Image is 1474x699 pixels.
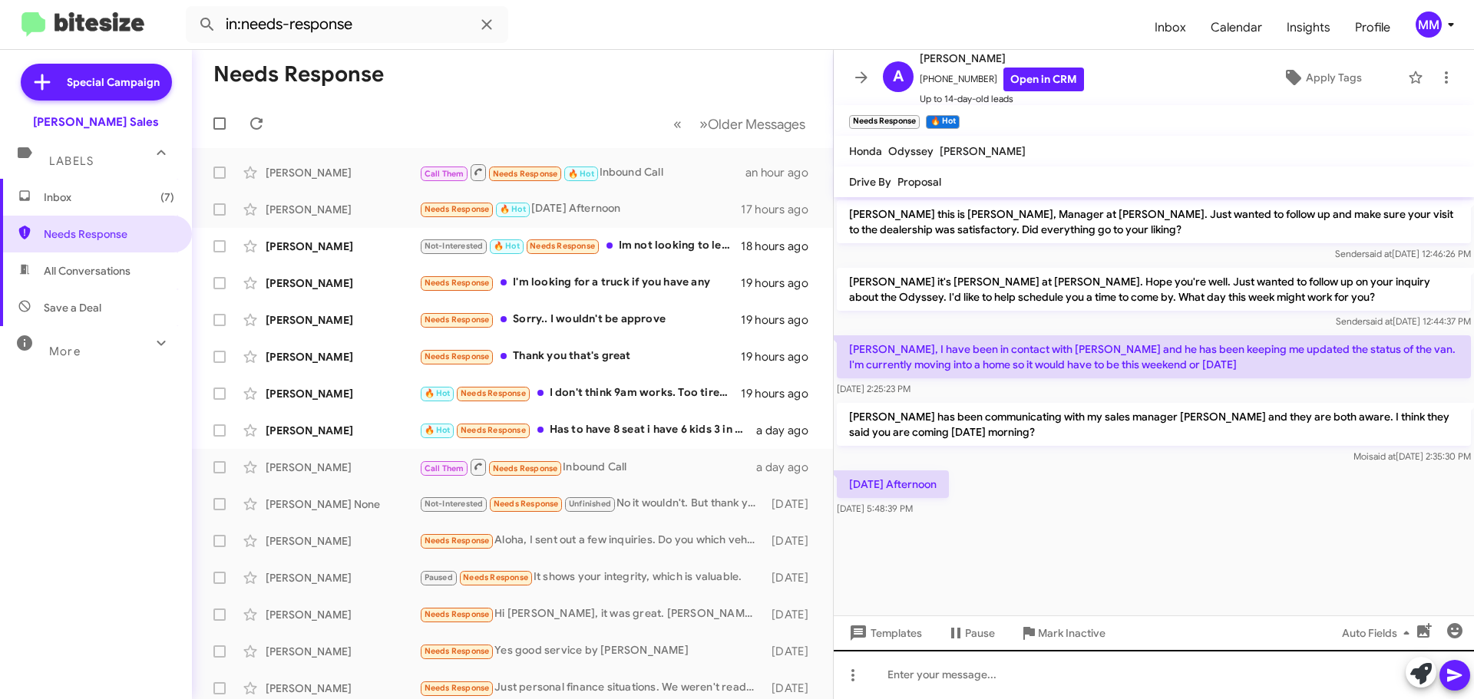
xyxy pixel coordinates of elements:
span: Needs Response [530,241,595,251]
span: Labels [49,154,94,168]
div: [PERSON_NAME] [266,423,419,438]
span: » [699,114,708,134]
div: [PERSON_NAME] [266,349,419,364]
span: Needs Response [494,499,559,509]
span: Call Them [425,169,464,179]
span: A [893,64,904,89]
button: Next [690,108,815,140]
span: Needs Response [425,315,490,325]
span: Templates [846,619,922,647]
span: Mark Inactive [1038,619,1105,647]
span: Honda [849,144,882,158]
span: Needs Response [425,351,490,361]
div: 19 hours ago [741,275,821,291]
span: [DATE] 2:25:23 PM [837,383,911,394]
span: Sender [DATE] 12:44:37 PM [1336,315,1471,327]
span: [PHONE_NUMBER] [920,68,1084,91]
span: Needs Response [425,683,490,693]
span: Call Them [425,463,464,473]
div: Hi [PERSON_NAME], it was great. [PERSON_NAME] was very nice and informative. I'm just deciding wh... [419,605,764,623]
span: More [49,345,81,358]
button: Auto Fields [1330,619,1428,647]
span: Inbox [44,190,174,205]
span: Unfinished [569,499,611,509]
span: said at [1365,248,1392,259]
span: Needs Response [461,388,526,398]
span: Auto Fields [1342,619,1416,647]
div: 19 hours ago [741,312,821,328]
span: Up to 14-day-old leads [920,91,1084,107]
div: It shows your integrity, which is valuable. [419,569,764,586]
input: Search [186,6,508,43]
div: [PERSON_NAME] None [266,496,419,512]
span: 🔥 Hot [568,169,594,179]
a: Profile [1343,5,1403,50]
span: [DATE] 5:48:39 PM [837,503,913,514]
div: Inbound Call [419,457,756,476]
div: [PERSON_NAME] [266,202,419,217]
span: Needs Response [425,204,490,214]
div: [PERSON_NAME] [266,607,419,622]
span: Needs Response [425,536,490,546]
div: [DATE] [764,644,821,659]
span: Needs Response [461,425,526,435]
div: 19 hours ago [741,386,821,401]
div: Sorry.. I wouldn't be approve [419,311,741,328]
div: MM [1416,12,1442,38]
p: [DATE] Afternoon [837,470,949,498]
span: 🔥 Hot [500,204,526,214]
div: I'm looking for a truck if you have any [419,274,741,292]
a: Insights [1274,5,1343,50]
div: a day ago [756,423,821,438]
span: Drive By [849,175,891,189]
div: [PERSON_NAME] [266,681,419,696]
button: Previous [664,108,691,140]
p: [PERSON_NAME] it's [PERSON_NAME] at [PERSON_NAME]. Hope you're well. Just wanted to follow up on ... [837,268,1471,311]
span: (7) [160,190,174,205]
span: said at [1369,450,1396,462]
div: a day ago [756,460,821,475]
span: Needs Response [493,463,558,473]
span: Pause [965,619,995,647]
div: [PERSON_NAME] [266,570,419,585]
a: Calendar [1198,5,1274,50]
span: 🔥 Hot [425,425,451,435]
span: Needs Response [425,609,490,619]
span: said at [1366,315,1393,327]
span: Needs Response [463,572,528,582]
div: [DATE] [764,681,821,696]
div: Inbound Call [419,163,745,182]
div: [PERSON_NAME] [266,460,419,475]
div: I don't think 9am works. Too tired from work all week. I try to sleep in. [419,384,741,402]
div: [DATE] [764,607,821,622]
button: Pause [934,619,1007,647]
div: [PERSON_NAME] [266,533,419,549]
div: Thank you that's great [419,348,741,365]
span: « [673,114,682,134]
div: Just personal finance situations. We weren't ready to commit to anything until later down the line [419,679,764,697]
div: [PERSON_NAME] [266,644,419,659]
button: Templates [834,619,934,647]
span: Inbox [1142,5,1198,50]
span: Older Messages [708,116,805,133]
small: 🔥 Hot [926,115,959,129]
p: [PERSON_NAME] this is [PERSON_NAME], Manager at [PERSON_NAME]. Just wanted to follow up and make ... [837,200,1471,243]
nav: Page navigation example [665,108,815,140]
span: Sender [DATE] 12:46:26 PM [1335,248,1471,259]
div: 19 hours ago [741,349,821,364]
p: [PERSON_NAME], I have been in contact with [PERSON_NAME] and he has been keeping me updated the s... [837,335,1471,378]
p: [PERSON_NAME] has been communicating with my sales manager [PERSON_NAME] and they are both aware.... [837,403,1471,446]
div: Aloha, I sent out a few inquiries. Do you which vehicle it was? [419,532,764,549]
span: Special Campaign [67,74,160,90]
div: [PERSON_NAME] [266,275,419,291]
button: Apply Tags [1243,64,1400,91]
div: 17 hours ago [741,202,821,217]
span: 🔥 Hot [425,388,451,398]
span: Paused [425,572,453,582]
div: an hour ago [745,165,821,180]
span: Odyssey [888,144,934,158]
span: [PERSON_NAME] [940,144,1026,158]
